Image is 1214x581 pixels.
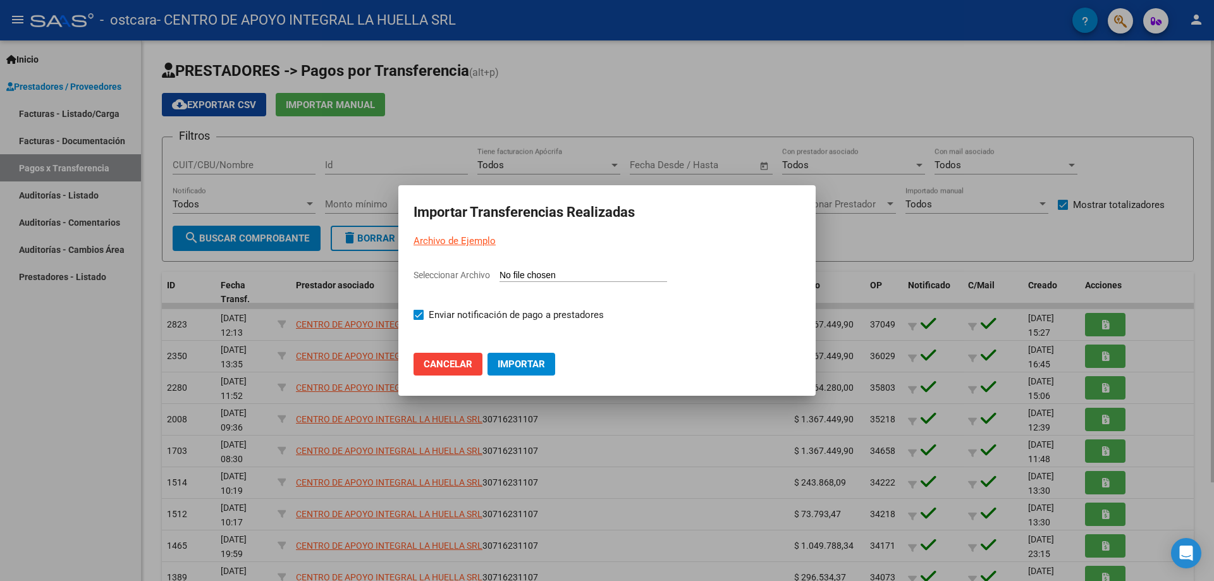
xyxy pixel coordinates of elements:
button: Cancelar [414,353,482,376]
button: Importar [487,353,555,376]
h2: Importar Transferencias Realizadas [414,200,800,224]
span: Cancelar [424,358,472,370]
div: Open Intercom Messenger [1171,538,1201,568]
span: Enviar notificación de pago a prestadores [429,307,604,322]
a: Archivo de Ejemplo [414,235,496,247]
span: Importar [498,358,545,370]
span: Seleccionar Archivo [414,270,490,280]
